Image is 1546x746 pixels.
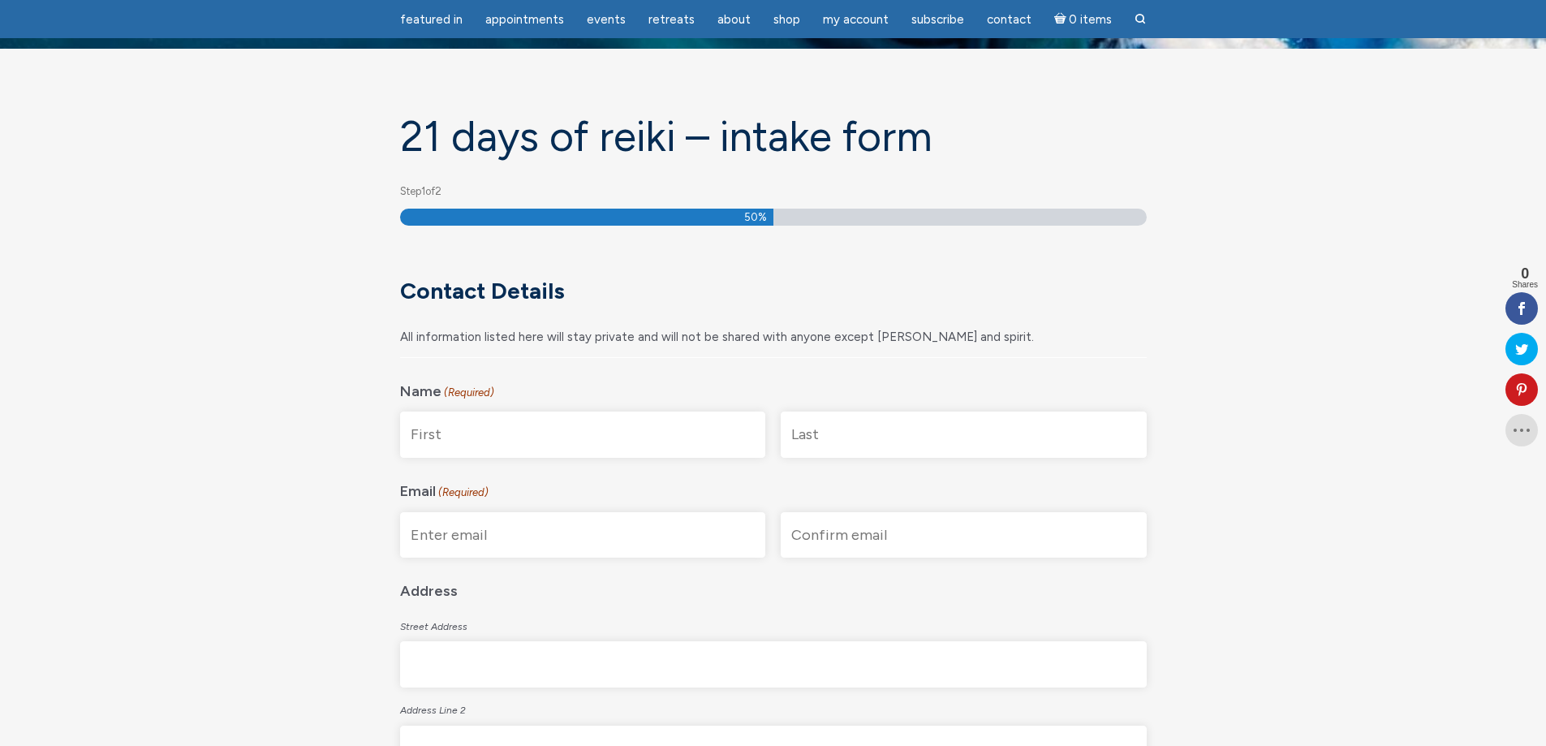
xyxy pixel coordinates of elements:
span: My Account [823,12,889,27]
span: 0 items [1069,14,1112,26]
span: About [717,12,751,27]
label: Street Address [400,610,1147,640]
h3: Contact Details [400,278,1134,305]
label: Address Line 2 [400,694,1147,723]
span: Events [587,12,626,27]
legend: Address [400,571,1147,604]
span: (Required) [442,381,494,406]
span: (Required) [437,481,489,506]
div: All information listed here will stay private and will not be shared with anyone except [PERSON_N... [400,314,1134,350]
a: Events [577,4,635,36]
span: 0 [1512,266,1538,281]
a: Retreats [639,4,704,36]
span: 50% [744,209,767,226]
span: Contact [987,12,1031,27]
a: Appointments [476,4,574,36]
span: Retreats [648,12,695,27]
legend: Name [400,371,1147,406]
span: Appointments [485,12,564,27]
a: Subscribe [902,4,974,36]
input: Enter email [400,512,766,558]
input: Last [781,412,1147,458]
span: 2 [435,185,441,197]
h1: 21 days of Reiki – Intake form [400,114,1147,160]
span: Shares [1512,281,1538,289]
span: Subscribe [911,12,964,27]
p: Step of [400,179,1147,205]
a: featured in [390,4,472,36]
legend: Email [400,471,1147,506]
input: Confirm email [781,512,1147,558]
a: Cart0 items [1044,2,1122,36]
input: First [400,412,766,458]
a: About [708,4,760,36]
a: My Account [813,4,898,36]
a: Contact [977,4,1041,36]
span: 1 [421,185,425,197]
a: Shop [764,4,810,36]
i: Cart [1054,12,1070,27]
span: featured in [400,12,463,27]
span: Shop [773,12,800,27]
